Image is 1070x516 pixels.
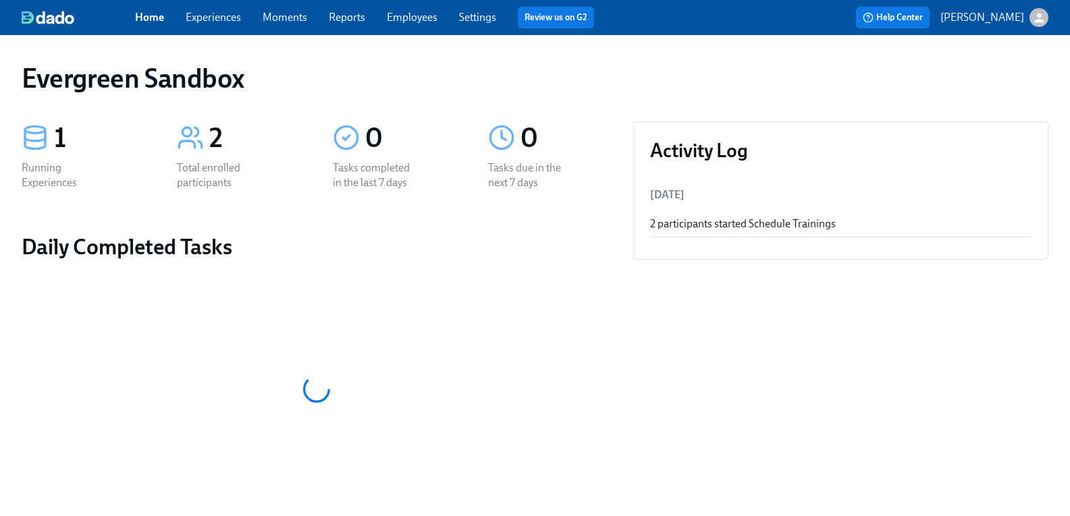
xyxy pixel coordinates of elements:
a: Home [135,11,164,24]
div: Running Experiences [22,161,108,190]
a: Review us on G2 [525,11,587,24]
div: 1 [54,121,144,155]
span: Help Center [863,11,923,24]
div: 0 [520,121,611,155]
a: Moments [263,11,307,24]
h1: Evergreen Sandbox [22,62,244,94]
img: dado [22,11,74,24]
a: dado [22,11,135,24]
div: 0 [365,121,456,155]
div: Tasks due in the next 7 days [488,161,574,190]
div: Total enrolled participants [177,161,263,190]
div: 2 [209,121,300,155]
p: [PERSON_NAME] [940,10,1024,25]
a: Experiences [186,11,241,24]
div: Tasks completed in the last 7 days [333,161,419,190]
button: Review us on G2 [518,7,594,28]
a: Reports [329,11,365,24]
a: Employees [387,11,437,24]
h3: Activity Log [650,138,1032,163]
h2: Daily Completed Tasks [22,233,612,260]
a: Settings [459,11,496,24]
li: [DATE] [650,179,1032,211]
div: 2 participants started Schedule Trainings [650,217,1032,231]
button: [PERSON_NAME] [940,8,1048,27]
button: Help Center [856,7,930,28]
